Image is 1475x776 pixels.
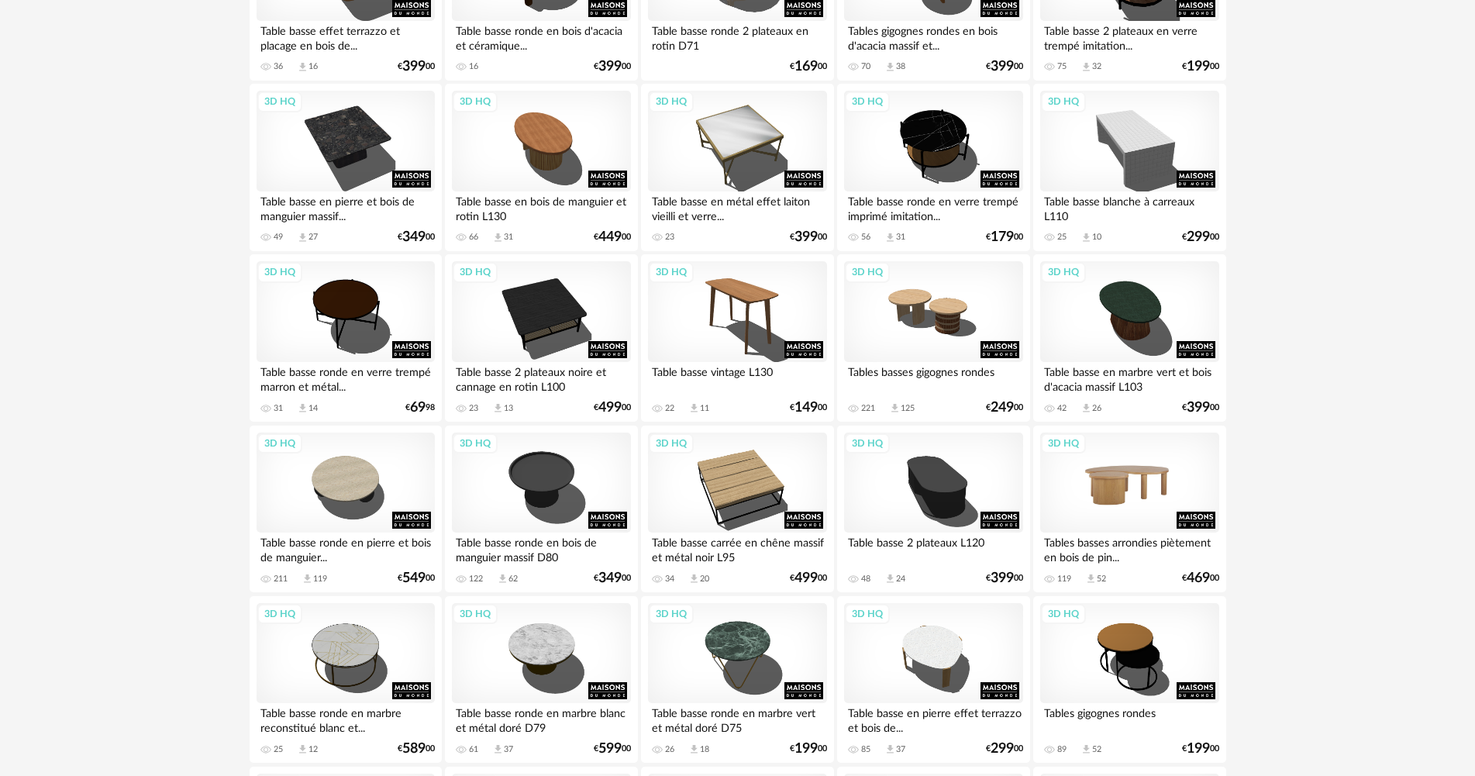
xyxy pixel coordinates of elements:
[405,402,435,413] div: € 98
[896,574,905,585] div: 24
[445,254,637,422] a: 3D HQ Table basse 2 plateaux noire et cannage en rotin L100 23 Download icon 13 €49900
[1182,402,1219,413] div: € 00
[1040,533,1218,564] div: Tables basses arrondies piètement en bois de pin...
[308,403,318,414] div: 14
[648,533,826,564] div: Table basse carrée en chêne massif et métal noir L95
[452,703,630,734] div: Table basse ronde en marbre blanc et métal doré D79
[986,232,1023,243] div: € 00
[257,21,435,52] div: Table basse effet terrazzo et placage en bois de...
[250,596,442,764] a: 3D HQ Table basse ronde en marbre reconstitué blanc et... 25 Download icon 12 €58900
[598,573,622,584] span: 349
[884,573,896,585] span: Download icon
[700,403,709,414] div: 11
[991,232,1014,243] span: 179
[1092,744,1101,755] div: 52
[794,402,818,413] span: 149
[986,743,1023,754] div: € 00
[896,744,905,755] div: 37
[1041,433,1086,454] div: 3D HQ
[1057,61,1067,72] div: 75
[845,262,890,282] div: 3D HQ
[1041,604,1086,624] div: 3D HQ
[274,744,283,755] div: 25
[250,426,442,593] a: 3D HQ Table basse ronde en pierre et bois de manguier... 211 Download icon 119 €54900
[1092,232,1101,243] div: 10
[257,604,302,624] div: 3D HQ
[844,703,1022,734] div: Table basse en pierre effet terrazzo et bois de...
[649,91,694,112] div: 3D HQ
[884,61,896,73] span: Download icon
[1041,262,1086,282] div: 3D HQ
[398,61,435,72] div: € 00
[1057,574,1071,585] div: 119
[297,743,308,755] span: Download icon
[469,61,478,72] div: 16
[297,61,308,73] span: Download icon
[1085,573,1097,585] span: Download icon
[861,61,870,72] div: 70
[845,604,890,624] div: 3D HQ
[274,61,283,72] div: 36
[641,426,833,593] a: 3D HQ Table basse carrée en chêne massif et métal noir L95 34 Download icon 20 €49900
[837,426,1029,593] a: 3D HQ Table basse 2 plateaux L120 48 Download icon 24 €39900
[445,596,637,764] a: 3D HQ Table basse ronde en marbre blanc et métal doré D79 61 Download icon 37 €59900
[1040,703,1218,734] div: Tables gigognes rondes
[469,403,478,414] div: 23
[1057,403,1067,414] div: 42
[1092,403,1101,414] div: 26
[297,402,308,414] span: Download icon
[665,403,674,414] div: 22
[648,362,826,393] div: Table basse vintage L130
[594,743,631,754] div: € 00
[274,574,288,585] div: 211
[845,91,890,112] div: 3D HQ
[641,596,833,764] a: 3D HQ Table basse ronde en marbre vert et métal doré D75 26 Download icon 18 €19900
[1041,91,1086,112] div: 3D HQ
[991,61,1014,72] span: 399
[896,61,905,72] div: 38
[452,191,630,222] div: Table basse en bois de manguier et rotin L130
[402,232,426,243] span: 349
[492,232,504,243] span: Download icon
[313,574,327,585] div: 119
[1040,191,1218,222] div: Table basse blanche à carreaux L110
[497,573,508,585] span: Download icon
[790,402,827,413] div: € 00
[794,573,818,584] span: 499
[837,596,1029,764] a: 3D HQ Table basse en pierre effet terrazzo et bois de... 85 Download icon 37 €29900
[1040,362,1218,393] div: Table basse en marbre vert et bois d'acacia massif L103
[398,743,435,754] div: € 00
[845,433,890,454] div: 3D HQ
[861,403,875,414] div: 221
[1080,232,1092,243] span: Download icon
[837,254,1029,422] a: 3D HQ Tables basses gigognes rondes 221 Download icon 125 €24900
[445,426,637,593] a: 3D HQ Table basse ronde en bois de manguier massif D80 122 Download icon 62 €34900
[901,403,915,414] div: 125
[504,403,513,414] div: 13
[452,362,630,393] div: Table basse 2 plateaux noire et cannage en rotin L100
[257,262,302,282] div: 3D HQ
[790,61,827,72] div: € 00
[1033,426,1225,593] a: 3D HQ Tables basses arrondies piètement en bois de pin... 119 Download icon 52 €46900
[1033,84,1225,251] a: 3D HQ Table basse blanche à carreaux L110 25 Download icon 10 €29900
[688,573,700,585] span: Download icon
[1187,402,1210,413] span: 399
[1057,232,1067,243] div: 25
[648,21,826,52] div: Table basse ronde 2 plateaux en rotin D71
[1092,61,1101,72] div: 32
[991,573,1014,584] span: 399
[1182,232,1219,243] div: € 00
[257,703,435,734] div: Table basse ronde en marbre reconstitué blanc et...
[837,84,1029,251] a: 3D HQ Table basse ronde en verre trempé imprimé imitation... 56 Download icon 31 €17900
[402,743,426,754] span: 589
[452,533,630,564] div: Table basse ronde en bois de manguier massif D80
[649,604,694,624] div: 3D HQ
[861,574,870,585] div: 48
[641,84,833,251] a: 3D HQ Table basse en métal effet laiton vieilli et verre... 23 €39900
[844,362,1022,393] div: Tables basses gigognes rondes
[492,402,504,414] span: Download icon
[452,21,630,52] div: Table basse ronde en bois d'acacia et céramique...
[688,743,700,755] span: Download icon
[790,743,827,754] div: € 00
[844,533,1022,564] div: Table basse 2 plateaux L120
